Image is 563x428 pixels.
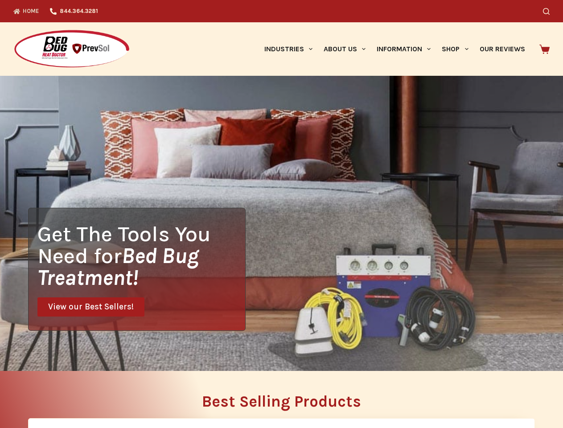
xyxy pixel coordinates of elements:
span: View our Best Sellers! [48,303,134,311]
i: Bed Bug Treatment! [37,243,199,290]
img: Prevsol/Bed Bug Heat Doctor [13,29,130,69]
h2: Best Selling Products [28,394,535,409]
h1: Get The Tools You Need for [37,223,245,288]
a: Information [371,22,436,76]
nav: Primary [259,22,530,76]
a: View our Best Sellers! [37,297,144,317]
a: Our Reviews [474,22,530,76]
a: Industries [259,22,318,76]
a: Shop [436,22,474,76]
button: Search [543,8,550,15]
a: About Us [318,22,371,76]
